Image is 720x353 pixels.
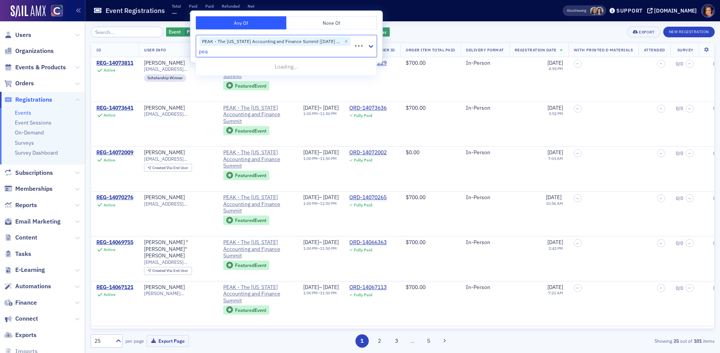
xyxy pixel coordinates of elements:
div: REG-14069755 [96,239,133,246]
span: [DATE] [323,149,339,156]
div: Showing out of items [512,337,715,344]
span: PEAK - The [US_STATE] Accounting and Finance Summit [[DATE] 1:00pm] [187,29,341,35]
span: – [660,151,662,156]
span: [DATE] [303,239,319,246]
div: Loading... [196,60,376,74]
span: – [688,61,691,66]
span: With Printed E-Materials [574,47,633,53]
div: In-Person [466,284,504,291]
span: $700.00 [406,104,426,111]
a: Content [4,233,37,242]
span: – [660,286,662,290]
span: Lauren Standiford [590,7,598,15]
span: 0 / 0 [676,61,683,67]
span: – [660,241,662,246]
span: Exports [15,331,37,339]
span: PEAK - The Colorado Accounting and Finance Summit [223,284,293,304]
span: — [189,9,194,18]
h1: Event Registrations [106,6,165,15]
div: End User [152,166,189,170]
span: Survey [677,47,694,53]
span: – [576,151,579,156]
span: – [660,106,662,111]
div: [DOMAIN_NAME] [654,7,697,14]
time: 2:42 PM [549,246,563,251]
div: Featured Event [235,173,266,177]
p: Paid [205,3,214,9]
time: 1:00 PM [303,156,318,161]
span: Orders [15,79,34,88]
button: 3 [390,334,403,348]
img: SailAMX [51,5,63,17]
a: Survey Dashboard [15,149,58,156]
span: PEAK - The Colorado Accounting and Finance Summit [223,105,293,125]
button: 1 [355,334,369,348]
span: — [248,9,253,18]
div: 25 [94,337,111,345]
span: [DATE] [323,239,339,246]
div: Active [104,158,115,163]
button: Export Page [147,335,189,347]
time: 10:56 AM [546,201,563,206]
span: Created Via : [152,165,174,170]
strong: 101 [692,337,703,344]
time: 1:00 PM [303,111,318,116]
div: – [303,111,339,116]
div: PEAK - The Colorado Accounting and Finance Summit [11/11/2025 1:00pm] [166,27,352,37]
span: Finance [15,299,37,307]
span: [EMAIL_ADDRESS][DOMAIN_NAME] [144,66,213,72]
span: Registration Date [515,47,557,53]
button: 2 [373,334,386,348]
div: – [303,194,339,201]
div: [PERSON_NAME] "[PERSON_NAME]" [PERSON_NAME] [144,239,213,259]
span: 0 / 0 [676,240,683,246]
div: [PERSON_NAME] [144,60,185,67]
span: – [660,61,662,66]
time: 3:52 PM [549,111,563,116]
div: Remove PEAK - The Colorado Accounting and Finance Summit [11/11/2025 1:00pm] [342,37,350,46]
div: Featured Event [223,171,270,180]
div: – [303,105,339,112]
span: $700.00 [406,59,426,66]
div: Also [567,8,574,13]
div: In-Person [466,239,504,246]
span: 0 / 0 [676,150,683,156]
time: 11:50 PM [320,111,337,116]
div: Featured Event [235,129,266,133]
span: Profile [701,4,715,18]
a: [PERSON_NAME] [144,149,185,156]
span: [DATE] [303,149,319,156]
div: – [303,201,339,206]
span: Automations [15,282,51,291]
span: Tasks [15,250,31,258]
div: Featured Event [223,260,270,270]
span: [DATE] [303,329,319,335]
span: Reports [15,201,37,209]
button: New Registration [663,27,715,37]
div: In-Person [466,194,504,201]
span: [DATE] [547,239,563,246]
div: – [303,149,339,156]
span: Email Marketing [15,217,61,226]
span: Stacy Svendsen [595,7,603,15]
span: [DATE] [303,284,319,291]
span: Delivery Format [466,47,504,53]
div: In-Person [466,60,504,67]
div: REG-14067121 [96,284,133,291]
a: ORD-14073636 [349,105,387,112]
time: 11:50 PM [320,246,337,251]
span: – [576,106,579,111]
div: Scholarship Winner [144,74,186,82]
a: View Homepage [46,5,63,18]
a: REG-14073641 [96,105,133,112]
div: Featured Event [223,126,270,136]
p: Total [172,3,181,9]
span: Organizations [15,47,54,55]
span: PEAK - The Colorado Accounting and Finance Summit [223,239,293,259]
span: [DATE] [323,104,339,111]
span: [PERSON_NAME][EMAIL_ADDRESS][PERSON_NAME][DOMAIN_NAME] [144,291,213,296]
a: ORD-14072002 [349,149,387,156]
